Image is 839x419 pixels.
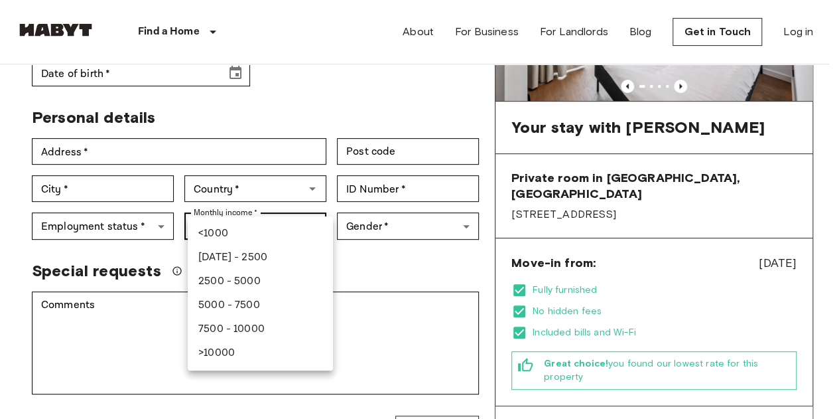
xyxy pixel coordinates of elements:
[188,293,333,317] li: 5000 - 7500
[188,317,333,341] li: 7500 - 10000
[188,341,333,365] li: >10000
[188,222,333,246] li: <1000
[188,246,333,270] li: [DATE] - 2500
[188,270,333,293] li: 2500 - 5000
